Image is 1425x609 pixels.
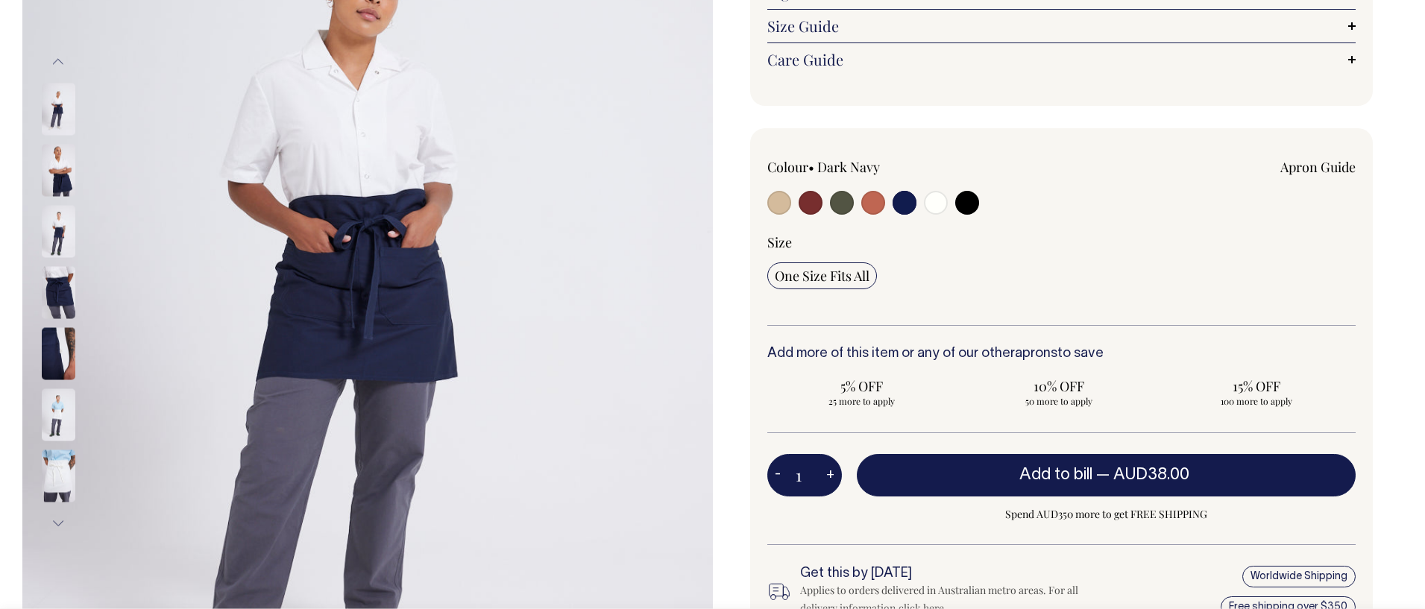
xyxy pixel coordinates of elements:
[775,395,949,407] span: 25 more to apply
[1015,347,1057,360] a: aprons
[42,449,75,502] img: off-white
[47,506,69,540] button: Next
[965,373,1154,411] input: 10% OFF 50 more to apply
[767,461,788,490] button: -
[775,377,949,395] span: 5% OFF
[1163,373,1351,411] input: 15% OFF 100 more to apply
[47,45,69,79] button: Previous
[972,377,1146,395] span: 10% OFF
[775,267,869,285] span: One Size Fits All
[42,83,75,135] img: dark-navy
[42,205,75,257] img: dark-navy
[808,158,814,176] span: •
[42,144,75,196] img: dark-navy
[767,233,1356,251] div: Size
[1280,158,1356,176] a: Apron Guide
[767,17,1356,35] a: Size Guide
[857,505,1356,523] span: Spend AUD350 more to get FREE SHIPPING
[972,395,1146,407] span: 50 more to apply
[1019,467,1092,482] span: Add to bill
[767,262,877,289] input: One Size Fits All
[767,347,1356,362] h6: Add more of this item or any of our other to save
[42,327,75,379] img: dark-navy
[42,388,75,441] img: off-white
[767,373,956,411] input: 5% OFF 25 more to apply
[1170,395,1344,407] span: 100 more to apply
[1113,467,1189,482] span: AUD38.00
[817,158,880,176] label: Dark Navy
[1170,377,1344,395] span: 15% OFF
[42,266,75,318] img: dark-navy
[1096,467,1193,482] span: —
[819,461,842,490] button: +
[767,51,1356,69] a: Care Guide
[800,567,1089,581] h6: Get this by [DATE]
[857,454,1356,496] button: Add to bill —AUD38.00
[767,158,1003,176] div: Colour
